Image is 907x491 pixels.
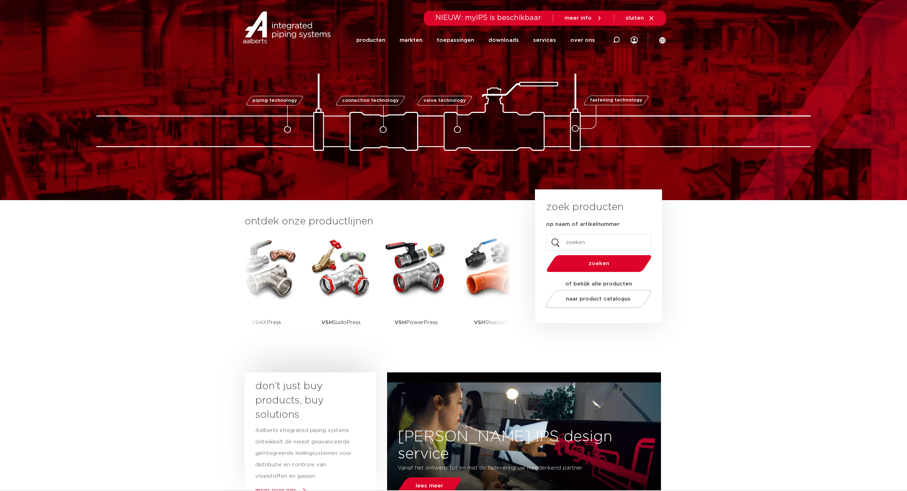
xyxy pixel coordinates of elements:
strong: VSH [321,320,333,325]
p: Shurjoint [474,300,508,345]
a: VSHXPress [234,236,298,345]
h3: ontdek onze productlijnen [245,214,511,229]
p: PowerPress [395,300,438,345]
div: my IPS [631,26,638,55]
p: Vanaf het ontwerp tot en met de oplevering uw meedenkend partner [398,462,607,474]
p: SudoPress [321,300,361,345]
span: naar product catalogus [566,296,631,302]
span: NIEUW: myIPS is beschikbaar [435,14,541,21]
a: naar product catalogus [544,290,653,308]
span: connection technology [342,98,399,103]
p: XPress [251,300,281,345]
a: meer info [565,15,602,21]
span: meer info [565,15,592,21]
a: VSHShurjoint [459,236,523,345]
nav: Menu [356,26,595,55]
h3: don’t just buy products, buy solutions [255,379,352,422]
a: markten [400,26,422,55]
strong: VSH [251,320,263,325]
p: Aalberts integrated piping systems ontwikkelt de meest geavanceerde geïntegreerde leidingsystemen... [255,425,352,482]
span: sluiten [626,15,644,21]
input: zoeken [546,234,651,251]
span: piping technology [252,98,297,103]
label: op naam of artikelnummer [546,221,620,228]
h3: zoek producten [546,200,623,214]
a: downloads [488,26,519,55]
h3: [PERSON_NAME] IPS design service [387,428,661,462]
strong: of bekijk alle producten [565,281,632,287]
button: zoeken [544,254,655,273]
a: over ons [570,26,595,55]
span: fastening technology [590,98,642,103]
a: toepassingen [437,26,474,55]
a: services [533,26,556,55]
a: producten [356,26,385,55]
strong: VSH [474,320,485,325]
a: VSHPowerPress [384,236,448,345]
span: lees meer [416,483,443,488]
a: VSHSudoPress [309,236,373,345]
a: sluiten [626,15,655,21]
span: valve technology [423,98,466,103]
strong: VSH [395,320,406,325]
span: zoeken [565,261,633,266]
